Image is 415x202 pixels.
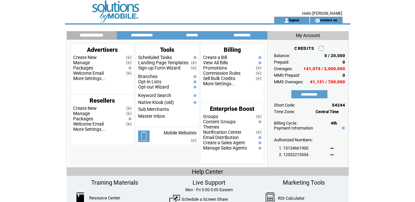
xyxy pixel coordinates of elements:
[203,124,219,130] a: Themes
[138,84,169,90] a: Opt-out Wizard
[203,135,239,140] a: Email Distribution
[192,80,197,83] img: help.gif
[278,196,304,201] a: ROI Calculator
[274,137,313,142] span: Authorized Numbers:
[342,60,345,65] span: 0
[274,60,289,65] span: Prepaid:
[138,93,171,98] a: Keyword Search
[332,103,345,108] span: 54244
[127,117,132,120] img: help.gif
[283,179,325,186] span: Marketing Tools
[192,56,197,59] img: help.gif
[257,61,261,64] img: help.gif
[73,60,90,65] a: Manage
[193,179,225,186] span: Live Support
[284,18,289,23] img: account_icon.gif
[274,66,293,71] span: Overages:
[192,75,197,78] img: help.gif
[320,18,337,22] a: contact us
[181,197,228,202] a: Schedule a Screen Share
[203,130,241,135] a: Notification Center
[126,122,132,126] img: video.png
[73,116,93,121] a: Packages
[203,71,240,76] a: Commission Rules
[73,55,97,60] a: Create New
[257,136,261,139] img: help.gif
[138,65,180,71] a: Sign-up Form Wizard
[126,61,132,65] img: video.png
[257,120,261,123] img: help.gif
[203,145,247,151] a: Manage Sales Agents
[294,46,314,51] span: CREDITS
[203,81,235,86] a: More Settings...
[191,61,197,65] img: video.png
[126,107,132,110] img: video.png
[160,46,174,53] span: Tools
[315,18,320,23] img: contact_us_icon.gif
[331,121,337,126] span: 4th
[274,73,300,78] span: MMS Prepaid:
[256,66,261,70] img: video.png
[191,139,197,142] img: video.png
[203,140,245,145] a: Create a Sales Agent
[185,188,233,192] span: Mon - Fri 9:00-5:00 Eastern
[310,79,345,84] span: 41,131 / 700,000
[90,97,115,104] span: Resellers
[256,77,261,80] img: video.png
[256,71,261,75] img: video.png
[203,55,227,60] a: Create a Bill
[89,195,120,200] a: Resource Center
[91,179,138,186] span: Training Materials
[73,71,104,76] a: Welcome Email
[126,112,132,115] img: video.png
[126,71,132,75] img: video.png
[257,147,261,150] img: help.gif
[138,74,157,79] a: Branches
[203,119,236,124] a: Content Groups
[191,66,197,70] img: video.png
[257,56,261,59] img: help.gif
[73,121,104,127] a: Welcome Email
[138,79,161,84] a: Opt-in Lists
[192,94,197,97] img: help.gif
[257,141,261,144] img: help.gif
[138,131,150,142] img: mobile-websites.png
[127,67,132,70] img: help.gif
[274,109,295,114] span: Time Zone:
[274,53,290,58] span: Balance:
[279,152,308,157] span: 2. 12532215554
[303,66,345,71] span: 141,073 / 2,000,000
[126,56,132,59] img: video.png
[73,111,90,116] a: Manage
[192,168,223,175] span: Help Center
[302,11,342,16] span: Hello [PERSON_NAME]
[73,106,97,111] a: Create New
[164,130,197,135] a: Mobile Websites
[316,110,339,114] span: Central Time
[324,53,345,58] span: 0 / 20,000
[203,65,227,71] a: Promotions
[73,127,105,132] a: More Settings...
[340,127,345,130] img: help.gif
[256,131,261,134] img: video.png
[73,65,93,71] a: Packages
[274,126,313,131] a: Payment Information
[279,146,308,151] span: 1. 15124661900
[87,46,118,53] span: Advertisers
[224,46,241,53] span: Billing
[138,100,174,105] a: Native Kiosk (old)
[203,76,235,81] a: Sell Bulk Credits
[274,103,295,108] span: Short Code:
[203,114,218,119] a: Groups
[289,18,299,22] a: logout
[138,55,172,60] a: Scheduled Tasks
[274,79,303,84] span: MMS Overages:
[73,76,105,81] a: More Settings...
[342,73,345,78] span: 0
[203,60,228,65] a: View All Bills
[210,105,254,112] span: Enterprise Boost
[274,121,297,126] span: Billing Cycle:
[192,86,197,89] img: help.gif
[138,113,165,119] a: Master Inbox
[138,107,169,112] a: Sub Merchants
